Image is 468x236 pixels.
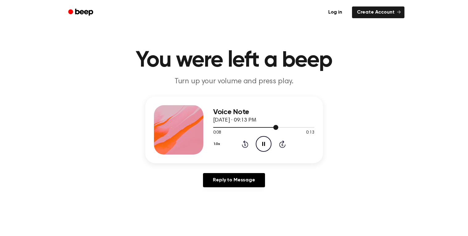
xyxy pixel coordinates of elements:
[213,139,222,149] button: 1.0x
[64,6,99,19] a: Beep
[76,49,392,72] h1: You were left a beep
[116,77,353,87] p: Turn up your volume and press play.
[352,6,404,18] a: Create Account
[203,173,265,187] a: Reply to Message
[213,108,314,116] h3: Voice Note
[213,130,221,136] span: 0:08
[306,130,314,136] span: 0:13
[213,118,256,123] span: [DATE] · 09:13 PM
[322,5,348,19] a: Log in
